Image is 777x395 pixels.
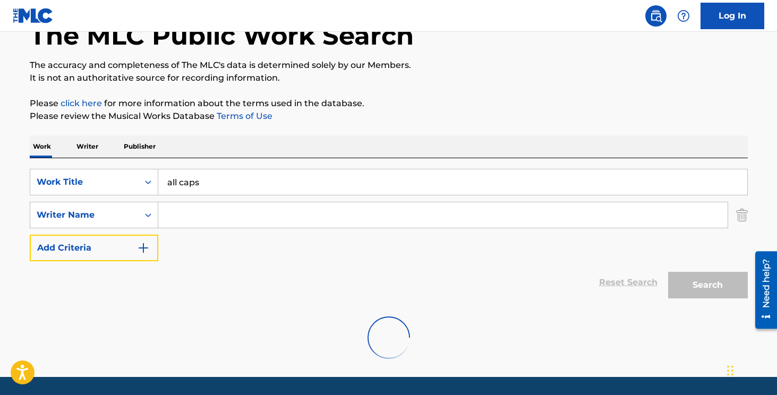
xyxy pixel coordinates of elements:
[30,97,748,110] p: Please for more information about the terms used in the database.
[30,169,748,304] form: Search Form
[724,344,777,395] iframe: Chat Widget
[30,110,748,123] p: Please review the Musical Works Database
[37,176,132,188] div: Work Title
[215,111,272,121] a: Terms of Use
[30,72,748,84] p: It is not an authoritative source for recording information.
[13,8,54,23] img: MLC Logo
[736,202,748,228] img: Delete Criterion
[645,5,667,27] a: Public Search
[30,235,158,261] button: Add Criteria
[677,10,690,22] img: help
[701,3,764,29] a: Log In
[61,98,102,108] a: click here
[368,316,410,359] img: preloader
[30,59,748,72] p: The accuracy and completeness of The MLC's data is determined solely by our Members.
[73,135,101,158] p: Writer
[37,209,132,221] div: Writer Name
[747,247,777,333] iframe: Resource Center
[30,135,54,158] p: Work
[137,242,150,254] img: 9d2ae6d4665cec9f34b9.svg
[650,10,662,22] img: search
[673,5,694,27] div: Help
[121,135,159,158] p: Publisher
[727,355,733,387] div: Drag
[30,20,414,51] h1: The MLC Public Work Search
